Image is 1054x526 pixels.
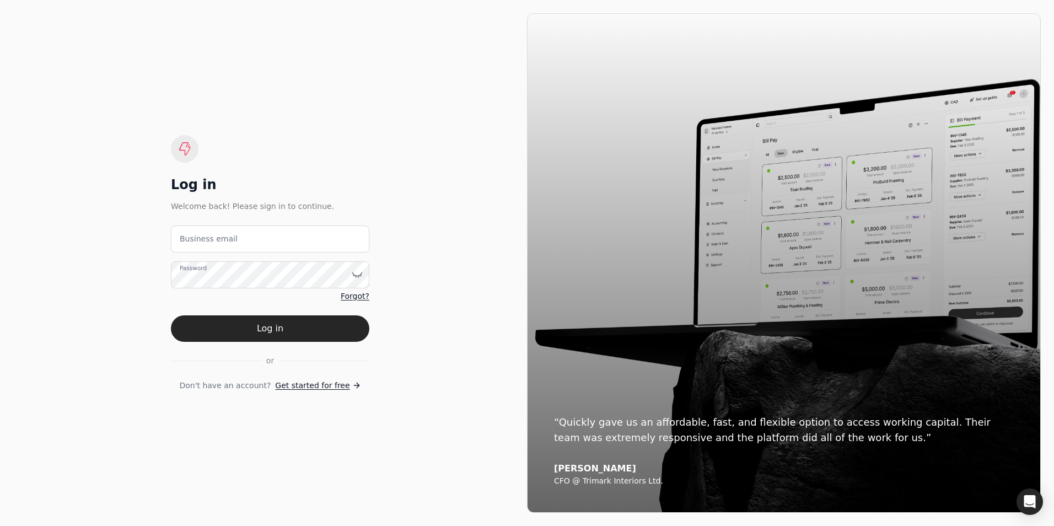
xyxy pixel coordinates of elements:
[180,233,238,245] label: Business email
[341,291,369,302] a: Forgot?
[554,415,1014,446] div: “Quickly gave us an affordable, fast, and flexible option to access working capital. Their team w...
[179,380,271,391] span: Don't have an account?
[554,476,1014,486] div: CFO @ Trimark Interiors Ltd.
[275,380,349,391] span: Get started for free
[171,176,369,194] div: Log in
[266,355,274,367] span: or
[554,463,1014,474] div: [PERSON_NAME]
[171,200,369,212] div: Welcome back! Please sign in to continue.
[180,264,207,272] label: Password
[171,315,369,342] button: Log in
[1017,489,1043,515] div: Open Intercom Messenger
[275,380,361,391] a: Get started for free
